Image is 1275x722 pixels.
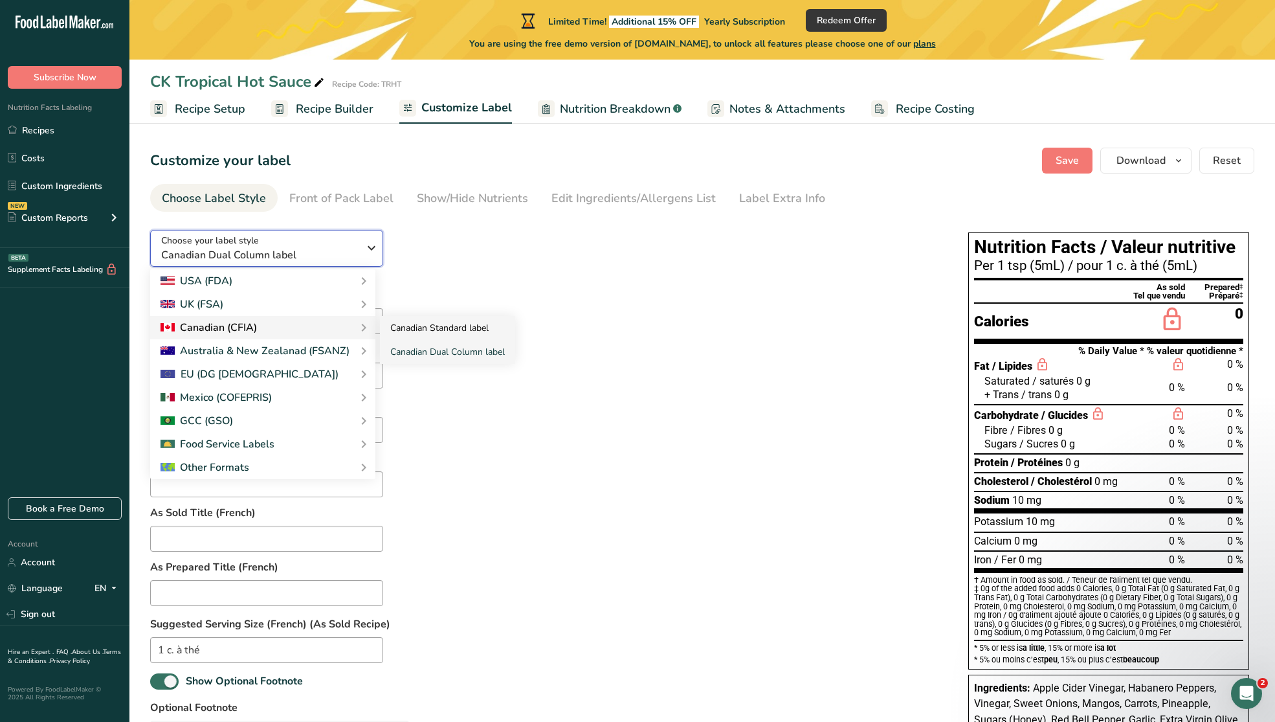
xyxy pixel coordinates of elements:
[19,352,240,376] div: Hire an Expert Services
[8,211,88,225] div: Custom Reports
[161,460,249,475] div: Other Formats
[150,70,327,93] div: CK Tropical Hot Sauce
[1012,493,1041,507] span: 10 mg
[50,657,90,666] a: Privacy Policy
[1044,655,1058,664] span: peu
[150,559,383,575] label: As Prepared Title (French)
[1169,438,1185,450] span: 0 %
[14,389,245,480] img: Live Webinar: Canadian FoP Labeling
[974,655,1243,664] div: * 5% ou moins c’est , 15% ou plus c’est
[26,136,233,158] p: How can we help?
[1021,389,1052,401] span: / trans
[27,229,105,242] span: Search for help
[984,424,1008,436] span: Fibre
[161,297,223,312] div: UK (FSA)
[150,616,942,632] label: Suggested Serving Size (French) (As Sold Recipe)
[1056,153,1079,168] span: Save
[974,475,1028,488] span: Cholesterol
[1048,423,1063,437] span: 0 g
[421,99,512,117] span: Customize Label
[1133,291,1185,300] div: Tel que vendu
[332,78,401,90] div: Recipe Code: TRHT
[26,29,113,41] img: logo
[1169,535,1185,547] span: 0 %
[1239,291,1243,300] div: ‡
[974,535,1012,547] span: Calcium
[1011,457,1063,469] span: / Protéines
[27,282,217,310] div: How Subscription Upgrades Work on [DOMAIN_NAME]
[19,277,240,315] div: How Subscription Upgrades Work on [DOMAIN_NAME]
[1227,515,1243,528] span: 0 %
[1042,148,1092,174] button: Save
[974,346,1243,356] div: % Daily Value * % valeur quotidienne *
[1185,306,1243,339] div: 0
[1100,148,1192,174] button: Download
[1076,374,1091,388] span: 0 g
[1026,515,1055,528] span: 10 mg
[65,404,129,456] button: Messages
[1227,381,1243,394] span: 0 %
[8,66,122,89] button: Subscribe Now
[1227,554,1243,566] span: 0 %
[1169,515,1185,528] span: 0 %
[26,92,233,136] p: Hi [PERSON_NAME] 👋
[94,581,122,596] div: EN
[161,390,272,405] div: Mexico (COFEPRIS)
[223,21,246,44] div: Close
[162,190,266,207] div: Choose Label Style
[17,436,47,446] span: Home
[161,436,274,452] div: Food Service Labels
[1227,535,1243,547] span: 0 %
[186,674,303,688] b: Show Optional Footnote
[1239,283,1243,291] div: ‡
[8,648,54,657] a: Hire an Expert .
[994,554,1016,566] span: / Fer
[896,100,975,118] span: Recipe Costing
[974,238,1243,256] h1: Nutrition Facts / Valeur nutritive
[974,409,1039,422] span: Carbohydrate
[974,259,1243,272] div: Per 1 tsp (5mL) / pour 1 c. à thé (5mL)
[1258,678,1268,688] span: 2
[75,436,120,446] span: Messages
[1227,358,1243,370] span: 0 %
[8,202,27,210] div: NEW
[139,21,164,47] img: Profile image for Reem
[1169,554,1185,566] span: 0 %
[296,100,373,118] span: Recipe Builder
[518,13,785,28] div: Limited Time!
[984,389,1019,401] span: + Trans
[1227,424,1243,436] span: 0 %
[19,253,240,277] div: Hire an Expert Services
[27,258,217,272] div: Hire an Expert Services
[194,404,259,456] button: News
[992,360,1032,372] span: / Lipides
[974,641,1243,664] section: * 5% or less is , 15% or more is
[150,230,383,267] button: Choose your label style Canadian Dual Column label
[19,315,240,352] div: How to Print Your Labels & Choose the Right Printer
[1019,438,1058,450] span: / Sucres
[1031,475,1092,488] span: / Cholestérol
[1014,534,1037,548] span: 0 mg
[150,505,383,521] label: As Sold Title (French)
[56,648,72,657] a: FAQ .
[161,413,233,429] div: GCC (GSO)
[161,234,259,247] span: Choose your label style
[72,648,103,657] a: About Us .
[1169,494,1185,506] span: 0 %
[27,185,216,199] div: Send us a message
[984,438,1017,450] span: Sugars
[1185,283,1243,291] div: Prepared
[1032,375,1074,387] span: / saturés
[1199,148,1254,174] button: Reset
[380,340,515,364] a: Canadian Dual Column label
[399,93,512,124] a: Customize Label
[1227,494,1243,506] span: 0 %
[150,700,409,716] label: Optional Footnote
[739,190,825,207] div: Label Extra Info
[129,404,194,456] button: Help
[8,254,28,262] div: BETA
[806,9,887,32] button: Redeem Offer
[161,343,349,359] div: Australia & New Zealanad (FSANZ)
[1041,409,1088,422] span: / Glucides
[1094,475,1118,488] span: 0 mg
